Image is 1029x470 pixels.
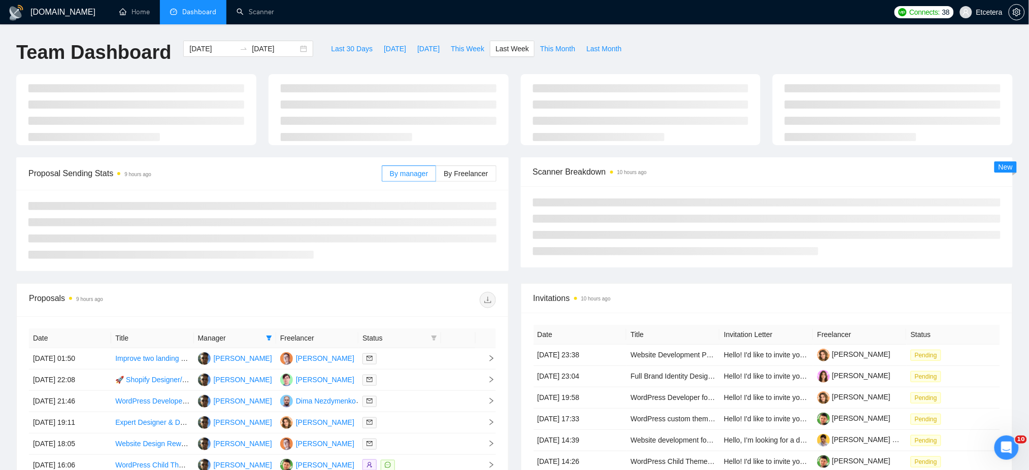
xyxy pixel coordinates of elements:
[911,351,945,359] a: Pending
[480,355,495,362] span: right
[630,415,809,423] a: WordPress custom theme development + API integration
[626,366,720,387] td: Full Brand Identity Design for Upcoming Launch
[198,375,272,383] a: AP[PERSON_NAME]
[384,43,406,54] span: [DATE]
[817,435,919,444] a: [PERSON_NAME] Bronfain
[999,163,1013,171] span: New
[362,332,426,344] span: Status
[194,328,276,348] th: Manager
[817,372,890,380] a: [PERSON_NAME]
[451,43,484,54] span: This Week
[490,41,535,57] button: Last Week
[817,455,830,468] img: c1H5j4uuwRoiYYBPUc0TtXcw2dMxy5fGUeEXcoyQTo85fuH37bAwWfg3xyvaZyZkb6
[534,325,627,345] th: Date
[276,328,358,348] th: Freelancer
[280,395,293,408] img: DN
[1015,435,1027,444] span: 10
[119,8,150,16] a: homeHome
[111,433,193,455] td: Website Design Rework Needed
[214,395,272,407] div: [PERSON_NAME]
[252,43,298,54] input: End date
[29,391,111,412] td: [DATE] 21:46
[29,348,111,370] td: [DATE] 01:50
[240,45,248,53] span: swap-right
[617,170,647,175] time: 10 hours ago
[198,439,272,447] a: AP[PERSON_NAME]
[534,430,627,451] td: [DATE] 14:39
[280,416,293,429] img: AP
[296,417,354,428] div: [PERSON_NAME]
[198,438,211,450] img: AP
[280,418,354,426] a: AP[PERSON_NAME]
[817,370,830,383] img: c1U28jQPTAyuiOlES-TwaD6mGLCkmTDfLtTFebe1xB4CWi2bcOC8xitlq9HfN90Gqy
[630,393,768,401] a: WordPress Developer for Multiple Websites
[115,376,413,384] a: 🚀 Shopify Designer/Developer Needed to Launch Premium Wellness Brand (Immediate Start)
[367,441,373,447] span: mail
[280,354,354,362] a: AL[PERSON_NAME]
[626,409,720,430] td: WordPress custom theme development + API integration
[264,330,274,346] span: filter
[630,457,819,465] a: WordPress Child Theme Analysis & Malware-Free Migration
[331,43,373,54] span: Last 30 Days
[911,393,945,401] a: Pending
[533,165,1001,178] span: Scanner Breakdown
[817,414,890,422] a: [PERSON_NAME]
[367,355,373,361] span: mail
[385,462,391,468] span: message
[214,374,272,385] div: [PERSON_NAME]
[29,292,262,308] div: Proposals
[198,395,211,408] img: AP
[198,352,211,365] img: AP
[29,328,111,348] th: Date
[720,325,813,345] th: Invitation Letter
[817,434,830,447] img: c13tYrjklLgqS2pDaiholVXib-GgrB5rzajeFVbCThXzSo-wfyjihEZsXX34R16gOX
[534,292,1001,305] span: Invitations
[429,330,439,346] span: filter
[626,325,720,345] th: Title
[115,461,304,469] a: WordPress Child Theme Analysis & Malware-Free Migration
[911,415,945,423] a: Pending
[29,412,111,433] td: [DATE] 19:11
[962,9,970,16] span: user
[198,374,211,386] img: AP
[534,409,627,430] td: [DATE] 17:33
[76,296,103,302] time: 9 hours ago
[1009,4,1025,20] button: setting
[911,414,941,425] span: Pending
[16,41,171,64] h1: Team Dashboard
[296,438,354,449] div: [PERSON_NAME]
[115,440,218,448] a: Website Design Rework Needed
[296,395,356,407] div: Dima Nezdymenko
[817,457,890,465] a: [PERSON_NAME]
[111,370,193,391] td: 🚀 Shopify Designer/Developer Needed to Launch Premium Wellness Brand (Immediate Start)
[817,391,830,404] img: c1b9JySzac4x4dgsEyqnJHkcyMhtwYhRX20trAqcVMGYnIMrxZHAKhfppX9twvsE1T
[445,41,490,57] button: This Week
[214,417,272,428] div: [PERSON_NAME]
[942,7,950,18] span: 38
[535,41,581,57] button: This Month
[911,350,941,361] span: Pending
[495,43,529,54] span: Last Week
[817,413,830,425] img: c1H5j4uuwRoiYYBPUc0TtXcw2dMxy5fGUeEXcoyQTo85fuH37bAwWfg3xyvaZyZkb6
[911,435,941,446] span: Pending
[907,325,1000,345] th: Status
[170,8,177,15] span: dashboard
[626,387,720,409] td: WordPress Developer for Multiple Websites
[581,296,611,301] time: 10 hours ago
[111,328,193,348] th: Title
[1009,8,1025,16] a: setting
[911,436,945,444] a: Pending
[817,349,830,361] img: c1b9JySzac4x4dgsEyqnJHkcyMhtwYhRX20trAqcVMGYnIMrxZHAKhfppX9twvsE1T
[817,393,890,401] a: [PERSON_NAME]
[28,167,382,180] span: Proposal Sending Stats
[378,41,412,57] button: [DATE]
[534,366,627,387] td: [DATE] 23:04
[198,332,262,344] span: Manager
[630,436,812,444] a: Website development for new Swiss weight loss business
[182,8,216,16] span: Dashboard
[367,398,373,404] span: mail
[534,345,627,366] td: [DATE] 23:38
[911,457,945,465] a: Pending
[189,43,236,54] input: Start date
